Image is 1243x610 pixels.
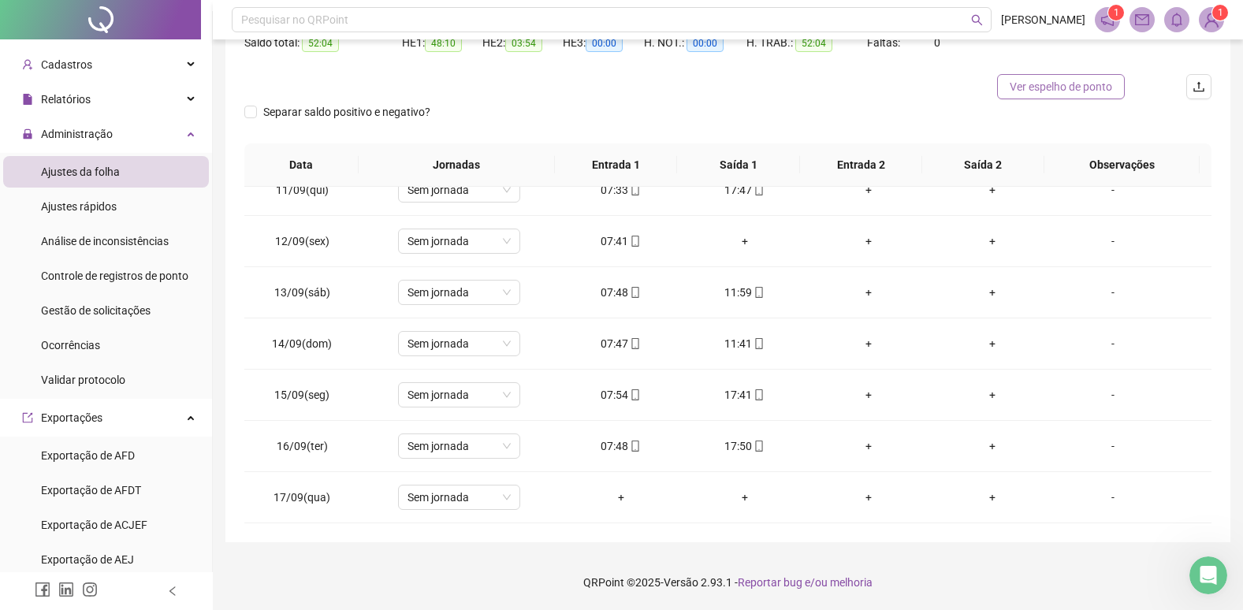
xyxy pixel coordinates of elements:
div: + [943,386,1041,404]
span: 12/09(sex) [275,235,329,247]
span: 03:54 [505,35,542,52]
footer: QRPoint © 2025 - 2.93.1 - [213,555,1243,610]
span: 52:04 [302,35,339,52]
span: file [22,94,33,105]
span: Separar saldo positivo e negativo? [257,103,437,121]
div: + [943,335,1041,352]
div: + [819,335,917,352]
span: Sem jornada [408,485,511,509]
th: Entrada 2 [800,143,922,187]
div: 11:41 [695,335,794,352]
span: Cadastros [41,58,92,71]
iframe: Intercom live chat [1189,556,1227,594]
span: Ocorrências [41,339,100,351]
span: upload [1193,80,1205,93]
div: + [819,489,917,506]
span: Exportação de AFD [41,449,135,462]
span: Ajustes rápidos [41,200,117,213]
sup: Atualize o seu contato no menu Meus Dados [1212,5,1228,20]
span: mobile [628,389,641,400]
span: Sem jornada [408,178,511,202]
span: Sem jornada [408,332,511,355]
span: mobile [752,389,765,400]
div: + [819,284,917,301]
span: mobile [752,441,765,452]
span: 1 [1218,7,1223,18]
span: instagram [82,582,98,597]
span: facebook [35,582,50,597]
th: Observações [1044,143,1200,187]
th: Jornadas [359,143,556,187]
div: 17:41 [695,386,794,404]
span: Exportação de AEJ [41,553,134,566]
button: Ver espelho de ponto [997,74,1125,99]
span: export [22,412,33,423]
div: + [571,489,670,506]
span: mobile [752,338,765,349]
div: - [1066,181,1159,199]
span: 13/09(sáb) [274,286,330,299]
div: + [819,232,917,250]
div: 17:50 [695,437,794,455]
div: + [819,386,917,404]
div: + [943,489,1041,506]
span: 16/09(ter) [277,440,328,452]
span: 1 [1114,7,1119,18]
div: - [1066,232,1159,250]
span: Exportação de AFDT [41,484,141,497]
span: 11/09(qui) [276,184,329,196]
span: Sem jornada [408,383,511,407]
span: mobile [628,236,641,247]
div: + [943,181,1041,199]
span: Relatórios [41,93,91,106]
sup: 1 [1108,5,1124,20]
span: Validar protocolo [41,374,125,386]
div: + [943,437,1041,455]
div: 11:59 [695,284,794,301]
span: Faltas: [867,36,902,49]
span: Sem jornada [408,229,511,253]
span: Sem jornada [408,434,511,458]
span: Reportar bug e/ou melhoria [738,576,873,589]
span: 00:00 [687,35,724,52]
span: left [167,586,178,597]
div: 07:33 [571,181,670,199]
span: 14/09(dom) [272,337,332,350]
div: H. NOT.: [644,34,746,52]
span: search [971,14,983,26]
span: mobile [628,287,641,298]
div: 17:47 [695,181,794,199]
span: [PERSON_NAME] [1001,11,1085,28]
div: H. TRAB.: [746,34,867,52]
div: - [1066,489,1159,506]
span: mobile [628,184,641,195]
div: + [943,232,1041,250]
span: 48:10 [425,35,462,52]
span: 15/09(seg) [274,389,329,401]
span: notification [1100,13,1115,27]
span: Controle de registros de ponto [41,270,188,282]
span: 17/09(qua) [274,491,330,504]
div: + [695,232,794,250]
th: Saída 2 [922,143,1044,187]
span: 0 [934,36,940,49]
div: HE 1: [402,34,482,52]
img: 85736 [1200,8,1223,32]
span: user-add [22,59,33,70]
span: mail [1135,13,1149,27]
span: Exportação de ACJEF [41,519,147,531]
span: Sem jornada [408,281,511,304]
div: - [1066,437,1159,455]
span: Análise de inconsistências [41,235,169,247]
th: Data [244,143,359,187]
span: mobile [628,441,641,452]
span: 52:04 [795,35,832,52]
div: + [819,181,917,199]
div: 07:48 [571,437,670,455]
span: lock [22,128,33,139]
div: - [1066,386,1159,404]
div: + [943,284,1041,301]
span: linkedin [58,582,74,597]
div: 07:47 [571,335,670,352]
span: 00:00 [586,35,623,52]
